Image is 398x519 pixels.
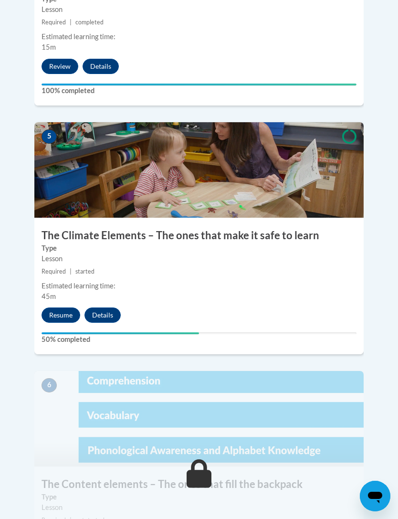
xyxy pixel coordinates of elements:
iframe: Button to launch messaging window [360,481,390,511]
label: 50% completed [42,334,356,345]
label: 100% completed [42,85,356,96]
span: | [70,268,72,275]
span: 6 [42,378,57,392]
button: Resume [42,307,80,323]
span: 5 [42,129,57,144]
span: 15m [42,43,56,51]
img: Course Image [34,122,364,218]
span: 45m [42,292,56,300]
label: Type [42,243,356,254]
label: Type [42,492,356,502]
span: Required [42,19,66,26]
div: Lesson [42,4,356,15]
h3: The Climate Elements – The ones that make it safe to learn [34,228,364,243]
div: Your progress [42,84,356,85]
button: Details [83,59,119,74]
div: Your progress [42,332,199,334]
span: Required [42,268,66,275]
button: Review [42,59,78,74]
img: Course Image [34,371,364,466]
span: completed [75,19,104,26]
button: Details [84,307,121,323]
div: Lesson [42,254,356,264]
h3: The Content elements – The ones that fill the backpack [34,477,364,492]
div: Estimated learning time: [42,281,356,291]
span: started [75,268,94,275]
div: Lesson [42,502,356,513]
span: | [70,19,72,26]
div: Estimated learning time: [42,32,356,42]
